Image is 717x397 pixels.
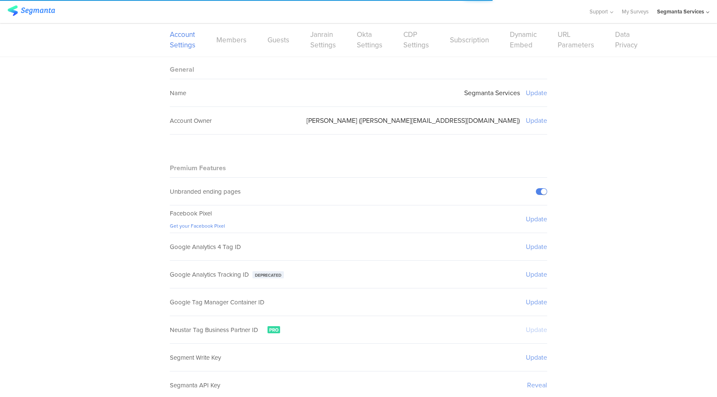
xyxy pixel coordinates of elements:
[307,116,520,125] sg-setting-value: [PERSON_NAME] ([PERSON_NAME][EMAIL_ADDRESS][DOMAIN_NAME])
[263,326,280,333] a: PRO
[268,35,289,45] a: Guests
[526,242,547,252] sg-setting-edit-trigger: Update
[170,325,258,335] span: Neustar Tag Business Partner ID
[526,116,547,125] sg-setting-edit-trigger: Update
[216,35,247,45] a: Members
[170,270,249,279] span: Google Analytics Tracking ID
[357,29,382,50] a: Okta Settings
[252,271,284,278] div: Deprecated
[464,88,520,98] sg-setting-value: Segmanta Services
[590,8,608,16] span: Support
[526,353,547,362] sg-setting-edit-trigger: Update
[8,5,55,16] img: segmanta logo
[170,65,194,74] sg-block-title: General
[170,163,226,173] sg-block-title: Premium Features
[170,116,212,125] sg-field-title: Account Owner
[170,187,241,196] div: Unbranded ending pages
[526,88,547,98] sg-setting-edit-trigger: Update
[450,35,489,45] a: Subscription
[310,29,336,50] a: Janrain Settings
[615,29,637,50] a: Data Privacy
[170,353,221,362] span: Segment Write Key
[269,327,278,333] span: PRO
[526,297,547,307] sg-setting-edit-trigger: Update
[526,270,547,279] sg-setting-edit-trigger: Update
[403,29,429,50] a: CDP Settings
[170,88,186,98] sg-field-title: Name
[170,222,225,230] a: Get your Facebook Pixel
[527,380,547,390] sg-setting-edit-trigger: Reveal
[510,29,537,50] a: Dynamic Embed
[526,214,547,224] sg-setting-edit-trigger: Update
[170,298,265,307] span: Google Tag Manager Container ID
[558,29,594,50] a: URL Parameters
[170,209,212,218] span: Facebook Pixel
[657,8,704,16] div: Segmanta Services
[170,381,220,390] span: Segmanta API Key
[170,242,241,252] span: Google Analytics 4 Tag ID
